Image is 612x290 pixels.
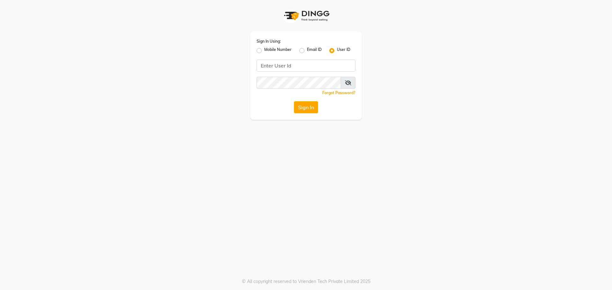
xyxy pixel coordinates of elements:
label: User ID [337,47,350,54]
input: Username [257,60,355,72]
button: Sign In [294,101,318,113]
label: Email ID [307,47,322,54]
label: Sign In Using: [257,39,281,44]
img: logo1.svg [280,6,331,25]
input: Username [257,77,341,89]
label: Mobile Number [264,47,292,54]
a: Forgot Password? [322,90,355,95]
